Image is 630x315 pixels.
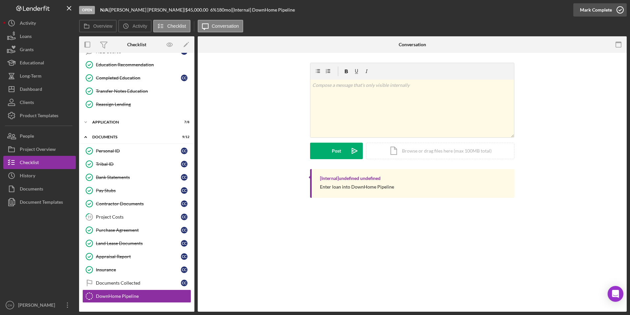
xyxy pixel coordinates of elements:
[181,214,187,220] div: C C
[82,263,191,276] a: InsuranceCC
[92,135,173,139] div: Documents
[181,240,187,247] div: C C
[181,227,187,233] div: C C
[216,7,231,13] div: 180 mo
[20,43,34,58] div: Grants
[198,20,243,32] button: Conversation
[96,175,181,180] div: Bank Statements
[82,71,191,85] a: Completed EducationCC
[92,120,173,124] div: Application
[96,75,181,81] div: Completed Education
[100,7,108,13] b: N/A
[96,102,191,107] div: Reassign Lending
[3,143,76,156] button: Project Overview
[96,227,181,233] div: Purchase Agreement
[87,215,92,219] tspan: 19
[3,109,76,122] a: Product Templates
[132,23,147,29] label: Activity
[96,148,181,154] div: Personal ID
[96,62,191,67] div: Education Recommendation
[178,120,189,124] div: 7 / 8
[82,184,191,197] a: Pay StubsCC
[20,69,42,84] div: Long-Term
[16,298,59,313] div: [PERSON_NAME]
[320,176,381,181] div: [Internal] undefined undefined
[580,3,612,17] div: Mark Complete
[153,20,190,32] button: Checklist
[20,143,56,157] div: Project Overview
[231,7,295,13] div: | [Internal] DownHome Pipeline
[181,187,187,194] div: C C
[82,276,191,290] a: Documents CollectedCC
[20,56,44,71] div: Educational
[127,42,146,47] div: Checklist
[399,42,426,47] div: Conversation
[96,280,181,286] div: Documents Collected
[93,23,112,29] label: Overview
[181,266,187,273] div: C C
[96,161,181,167] div: Tribal ID
[212,23,239,29] label: Conversation
[20,156,39,171] div: Checklist
[82,224,191,237] a: Purchase AgreementCC
[82,210,191,224] a: 19Project CostsCC
[181,148,187,154] div: C C
[96,88,191,94] div: Transfer Notes Education
[167,23,186,29] label: Checklist
[608,286,623,302] div: Open Intercom Messenger
[20,83,42,97] div: Dashboard
[3,96,76,109] button: Clients
[20,17,36,31] div: Activity
[3,69,76,83] button: Long-Term
[181,161,187,167] div: C C
[3,129,76,143] button: People
[79,20,117,32] button: Overview
[181,174,187,181] div: C C
[20,30,32,45] div: Loans
[82,290,191,303] a: DownHome Pipeline
[178,135,189,139] div: 9 / 12
[96,201,181,206] div: Contractor Documents
[181,200,187,207] div: C C
[96,214,181,220] div: Project Costs
[3,17,76,30] button: Activity
[20,96,34,111] div: Clients
[3,43,76,56] button: Grants
[82,98,191,111] a: Reassign Lending
[185,7,210,13] div: $45,000.00
[8,303,12,307] text: CH
[573,3,627,17] button: Mark Complete
[3,56,76,69] button: Educational
[3,298,76,312] button: CH[PERSON_NAME]
[82,197,191,210] a: Contractor DocumentsCC
[181,75,187,81] div: C C
[96,188,181,193] div: Pay Stubs
[82,58,191,71] a: Education Recommendation
[3,195,76,209] a: Document Templates
[3,156,76,169] button: Checklist
[82,250,191,263] a: Appraisal ReportCC
[118,20,151,32] button: Activity
[20,195,63,210] div: Document Templates
[3,182,76,195] button: Documents
[20,109,58,124] div: Product Templates
[3,30,76,43] button: Loans
[20,169,35,184] div: History
[79,6,95,14] div: Open
[100,7,110,13] div: |
[181,253,187,260] div: C C
[82,237,191,250] a: Land Lease DocumentsCC
[332,143,341,159] div: Post
[96,294,191,299] div: DownHome Pipeline
[3,169,76,182] button: History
